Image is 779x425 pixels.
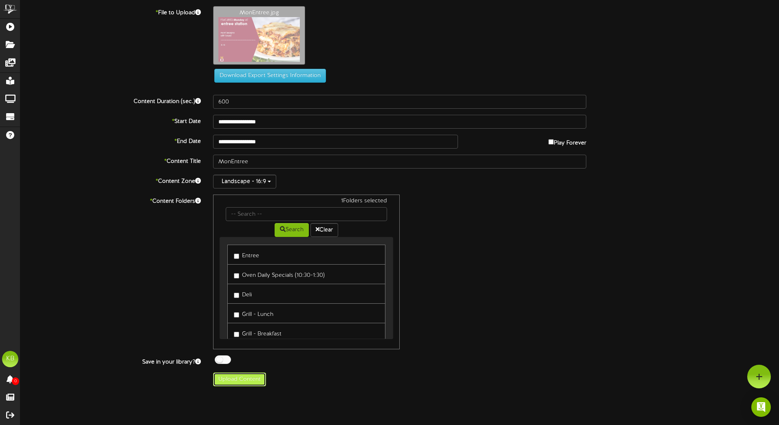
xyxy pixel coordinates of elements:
[234,288,252,299] label: Deli
[14,195,207,206] label: Content Folders
[548,135,586,147] label: Play Forever
[14,135,207,146] label: End Date
[234,254,239,259] input: Entree
[2,351,18,367] div: KB
[213,372,266,386] button: Upload Content
[234,249,259,260] label: Entree
[14,355,207,366] label: Save in your library?
[234,308,273,319] label: Grill - Lunch
[275,223,309,237] button: Search
[234,273,239,278] input: Oven Daily Specials (10:30-1:30)
[220,197,393,207] div: 1 Folders selected
[548,139,554,145] input: Play Forever
[234,293,239,298] input: Deli
[234,312,239,318] input: Grill - Lunch
[213,155,586,169] input: Title of this Content
[14,155,207,166] label: Content Title
[310,223,338,237] button: Clear
[234,269,325,280] label: Oven Daily Specials (10:30-1:30)
[14,95,207,106] label: Content Duration (sec.)
[14,175,207,186] label: Content Zone
[751,397,771,417] div: Open Intercom Messenger
[12,377,19,385] span: 0
[234,332,239,337] input: Grill - Breakfast
[234,327,282,338] label: Grill - Breakfast
[14,115,207,126] label: Start Date
[213,175,276,188] button: Landscape - 16:9
[214,69,326,83] button: Download Export Settings Information
[226,207,387,221] input: -- Search --
[210,73,326,79] a: Download Export Settings Information
[14,6,207,17] label: File to Upload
